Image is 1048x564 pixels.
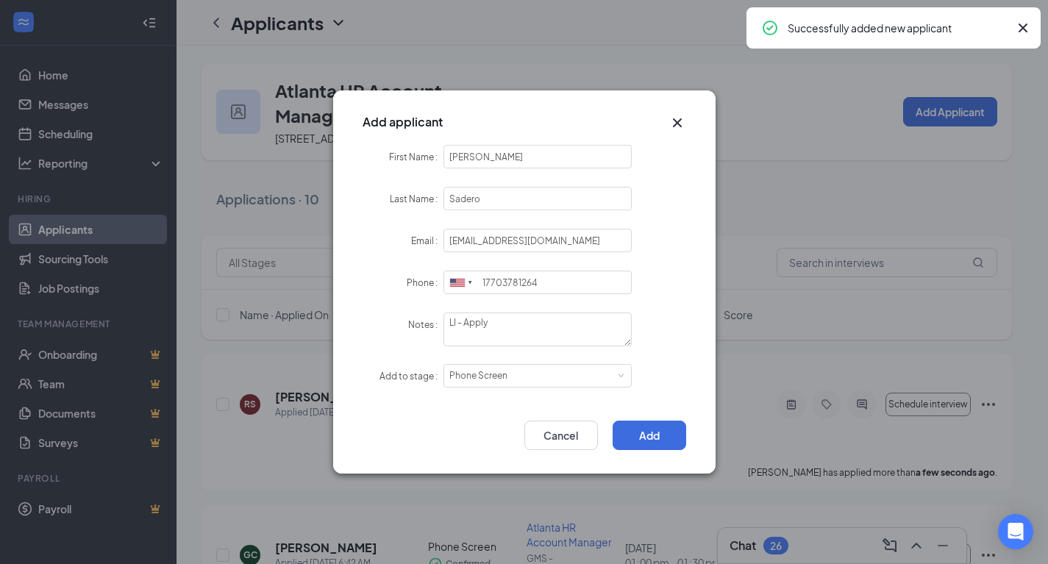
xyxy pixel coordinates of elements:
[379,371,443,382] label: Add to stage
[788,19,1008,37] div: Successfully added new applicant
[411,235,443,246] label: Email
[363,114,443,130] h3: Add applicant
[998,514,1033,549] div: Open Intercom Messenger
[669,114,686,132] svg: Cross
[524,421,598,450] button: Cancel
[390,193,443,204] label: Last Name
[443,145,632,168] input: First Name
[443,229,632,252] input: Email
[761,19,779,37] svg: CheckmarkCircle
[449,365,518,387] div: Phone Screen
[443,271,632,294] input: (201) 555-0123
[443,313,632,346] textarea: Notes
[669,114,686,132] button: Close
[613,421,686,450] button: Add
[444,271,478,294] div: United States: +1
[407,277,443,288] label: Phone
[1014,19,1032,37] svg: Cross
[443,187,632,210] input: Last Name
[389,151,443,163] label: First Name
[408,319,443,330] label: Notes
